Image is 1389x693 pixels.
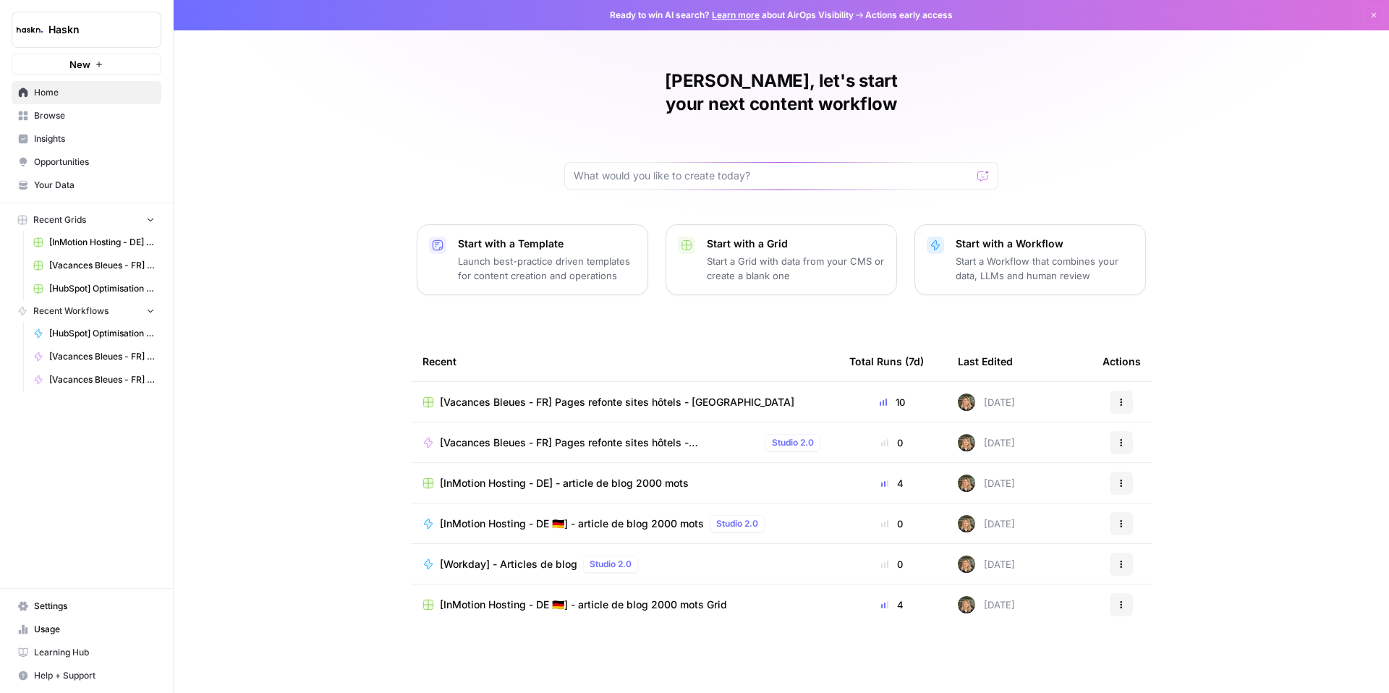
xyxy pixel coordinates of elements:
div: [DATE] [958,596,1015,613]
a: [InMotion Hosting - DE] - article de blog 2000 mots [422,476,826,490]
div: [DATE] [958,515,1015,532]
span: [Vacances Bleues - FR] Pages refonte sites hôtels - [GEOGRAPHIC_DATA] [440,395,794,409]
p: Start a Workflow that combines your data, LLMs and human review [956,254,1134,283]
a: [HubSpot] Optimisation - Articles de blog (V2) [27,322,161,345]
a: [Vacances Bleues - FR] Pages refonte sites hôtels - [GEOGRAPHIC_DATA] [27,368,161,391]
span: Your Data [34,179,155,192]
button: Recent Workflows [12,300,161,322]
span: Actions early access [865,9,953,22]
a: [Vacances Bleues - FR] Pages refonte sites hôtels - [GEOGRAPHIC_DATA]Studio 2.0 [422,434,826,451]
span: Studio 2.0 [772,436,814,449]
p: Start a Grid with data from your CMS or create a blank one [707,254,885,283]
span: Learning Hub [34,646,155,659]
div: Actions [1103,341,1141,381]
button: Start with a GridStart a Grid with data from your CMS or create a blank one [666,224,897,295]
span: Settings [34,600,155,613]
input: What would you like to create today? [574,169,972,183]
span: Studio 2.0 [716,517,758,530]
span: Browse [34,109,155,122]
a: [Vacances Bleues - FR] Pages refonte sites hôtels - [GEOGRAPHIC_DATA] [27,345,161,368]
div: [DATE] [958,434,1015,451]
div: 4 [849,598,935,612]
span: [InMotion Hosting - DE 🇩🇪] - article de blog 2000 mots [440,516,704,531]
div: 0 [849,435,935,450]
a: [InMotion Hosting - DE 🇩🇪] - article de blog 2000 motsStudio 2.0 [422,515,826,532]
img: Haskn Logo [17,17,43,43]
span: [InMotion Hosting - DE] - article de blog 2000 mots [49,236,155,249]
span: Home [34,86,155,99]
a: Settings [12,595,161,618]
span: [Workday] - Articles de blog [440,557,577,571]
a: Insights [12,127,161,150]
img: ziyu4k121h9vid6fczkx3ylgkuqx [958,556,975,573]
a: [Workday] - Articles de blogStudio 2.0 [422,556,826,573]
span: [InMotion Hosting - DE] - article de blog 2000 mots [440,476,689,490]
div: Last Edited [958,341,1013,381]
a: Home [12,81,161,104]
h1: [PERSON_NAME], let's start your next content workflow [564,69,998,116]
span: Ready to win AI search? about AirOps Visibility [610,9,854,22]
span: Insights [34,132,155,145]
img: ziyu4k121h9vid6fczkx3ylgkuqx [958,434,975,451]
a: Usage [12,618,161,641]
a: [InMotion Hosting - DE] - article de blog 2000 mots [27,231,161,254]
img: ziyu4k121h9vid6fczkx3ylgkuqx [958,394,975,411]
p: Start with a Workflow [956,237,1134,251]
p: Launch best-practice driven templates for content creation and operations [458,254,636,283]
div: 0 [849,516,935,531]
span: [Vacances Bleues - FR] Pages refonte sites hôtels - [GEOGRAPHIC_DATA] [440,435,760,450]
span: Recent Workflows [33,305,109,318]
button: Start with a WorkflowStart a Workflow that combines your data, LLMs and human review [914,224,1146,295]
a: Learn more [712,9,760,20]
span: Recent Grids [33,213,86,226]
span: Usage [34,623,155,636]
span: [HubSpot] Optimisation - Articles de blog (V2) Grid [49,282,155,295]
div: [DATE] [958,556,1015,573]
button: Help + Support [12,664,161,687]
p: Start with a Template [458,237,636,251]
button: New [12,54,161,75]
a: [Vacances Bleues - FR] Pages refonte sites hôtels - [GEOGRAPHIC_DATA] [422,395,826,409]
img: ziyu4k121h9vid6fczkx3ylgkuqx [958,515,975,532]
a: Your Data [12,174,161,197]
div: [DATE] [958,475,1015,492]
span: New [69,57,90,72]
span: [Vacances Bleues - FR] Pages refonte sites hôtels - [GEOGRAPHIC_DATA] [49,259,155,272]
p: Start with a Grid [707,237,885,251]
div: Recent [422,341,826,381]
a: Browse [12,104,161,127]
button: Recent Grids [12,209,161,231]
div: [DATE] [958,394,1015,411]
button: Start with a TemplateLaunch best-practice driven templates for content creation and operations [417,224,648,295]
span: Haskn [48,22,136,37]
span: [InMotion Hosting - DE 🇩🇪] - article de blog 2000 mots Grid [440,598,727,612]
img: ziyu4k121h9vid6fczkx3ylgkuqx [958,596,975,613]
button: Workspace: Haskn [12,12,161,48]
div: 10 [849,395,935,409]
a: [HubSpot] Optimisation - Articles de blog (V2) Grid [27,277,161,300]
a: [Vacances Bleues - FR] Pages refonte sites hôtels - [GEOGRAPHIC_DATA] [27,254,161,277]
div: 0 [849,557,935,571]
span: Help + Support [34,669,155,682]
div: Total Runs (7d) [849,341,924,381]
img: ziyu4k121h9vid6fczkx3ylgkuqx [958,475,975,492]
span: [HubSpot] Optimisation - Articles de blog (V2) [49,327,155,340]
a: [InMotion Hosting - DE 🇩🇪] - article de blog 2000 mots Grid [422,598,826,612]
span: Opportunities [34,156,155,169]
span: Studio 2.0 [590,558,632,571]
div: 4 [849,476,935,490]
span: [Vacances Bleues - FR] Pages refonte sites hôtels - [GEOGRAPHIC_DATA] [49,373,155,386]
a: Learning Hub [12,641,161,664]
a: Opportunities [12,150,161,174]
span: [Vacances Bleues - FR] Pages refonte sites hôtels - [GEOGRAPHIC_DATA] [49,350,155,363]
